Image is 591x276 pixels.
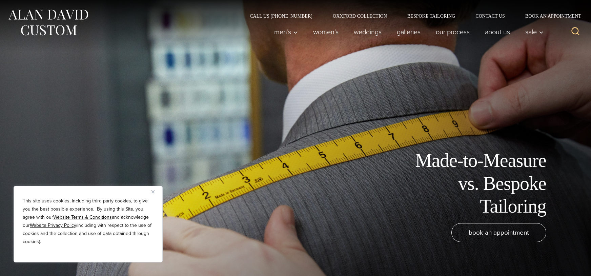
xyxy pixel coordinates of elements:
[397,14,465,18] a: Bespoke Tailoring
[23,197,154,246] p: This site uses cookies, including third party cookies, to give you the best possible experience. ...
[465,14,515,18] a: Contact Us
[567,24,584,40] button: View Search Form
[267,25,547,39] nav: Primary Navigation
[7,7,89,38] img: Alan David Custom
[240,14,323,18] a: Call Us [PHONE_NUMBER]
[394,149,546,218] h1: Made-to-Measure vs. Bespoke Tailoring
[306,25,346,39] a: Women’s
[151,188,160,196] button: Close
[346,25,389,39] a: weddings
[389,25,428,39] a: Galleries
[274,28,298,35] span: Men’s
[515,14,584,18] a: Book an Appointment
[451,223,546,242] a: book an appointment
[53,214,112,221] a: Website Terms & Conditions
[323,14,397,18] a: Oxxford Collection
[30,222,76,229] a: Website Privacy Policy
[240,14,584,18] nav: Secondary Navigation
[469,228,529,237] span: book an appointment
[525,28,544,35] span: Sale
[477,25,518,39] a: About Us
[428,25,477,39] a: Our Process
[151,190,155,193] img: Close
